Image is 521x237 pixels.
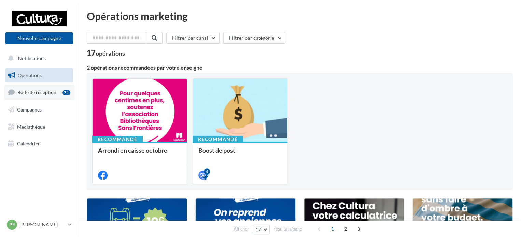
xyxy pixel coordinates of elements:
div: 4 [204,168,210,175]
button: Nouvelle campagne [5,32,73,44]
div: Recommandé [193,136,243,143]
span: 12 [256,227,262,232]
span: 2 [340,223,351,234]
a: Opérations [4,68,74,83]
div: Recommandé [92,136,143,143]
span: Calendrier [17,140,40,146]
span: Boîte de réception [17,89,56,95]
div: opérations [96,50,125,56]
a: Médiathèque [4,120,74,134]
div: 2 opérations recommandées par votre enseigne [87,65,513,70]
div: Arrondi en caisse octobre [98,147,181,161]
a: Pe [PERSON_NAME] [5,218,73,231]
button: Notifications [4,51,72,65]
span: Campagnes [17,107,42,113]
button: 12 [253,225,270,234]
div: Boost de post [198,147,282,161]
span: résultats/page [273,226,302,232]
a: Calendrier [4,136,74,151]
a: Campagnes [4,103,74,117]
span: Pe [9,221,15,228]
button: Filtrer par canal [166,32,220,44]
span: Médiathèque [17,123,45,129]
div: Opérations marketing [87,11,513,21]
div: 71 [62,90,70,95]
span: Afficher [234,226,249,232]
div: 17 [87,49,125,57]
span: 1 [327,223,338,234]
span: Notifications [18,55,46,61]
p: [PERSON_NAME] [20,221,65,228]
span: Opérations [18,72,42,78]
button: Filtrer par catégorie [223,32,285,44]
a: Boîte de réception71 [4,85,74,100]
